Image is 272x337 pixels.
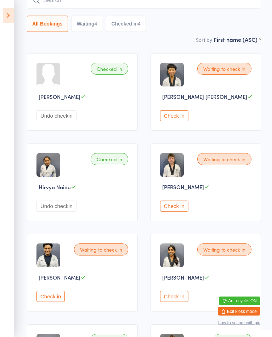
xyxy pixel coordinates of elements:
[160,111,188,122] button: Check in
[138,21,141,27] div: 4
[72,16,103,32] button: Waiting4
[162,274,204,281] span: [PERSON_NAME]
[91,63,128,75] div: Checked in
[160,201,188,212] button: Check in
[162,184,204,191] span: [PERSON_NAME]
[162,93,247,101] span: [PERSON_NAME] [PERSON_NAME]
[36,153,60,177] img: image1747036087.png
[218,320,260,325] button: how to secure with pin
[197,63,251,75] div: Waiting to check in
[36,111,76,122] button: Undo checkin
[214,36,261,44] div: First name (ASC)
[95,21,97,27] div: 4
[160,63,184,87] img: image1747041241.png
[106,16,146,32] button: Checked in4
[160,244,184,268] img: image1747041067.png
[196,36,212,44] label: Sort by
[39,184,71,191] span: Hirvya Naidu
[36,291,65,302] button: Check in
[160,153,184,177] img: image1747039663.png
[197,244,251,256] div: Waiting to check in
[39,274,80,281] span: [PERSON_NAME]
[74,244,128,256] div: Waiting to check in
[36,201,76,212] button: Undo checkin
[218,307,260,316] button: Exit kiosk mode
[91,153,128,165] div: Checked in
[219,297,260,305] button: Auto-cycle: ON
[39,93,80,101] span: [PERSON_NAME]
[160,291,188,302] button: Check in
[36,244,60,268] img: image1747041354.png
[27,16,68,32] button: All Bookings
[197,153,251,165] div: Waiting to check in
